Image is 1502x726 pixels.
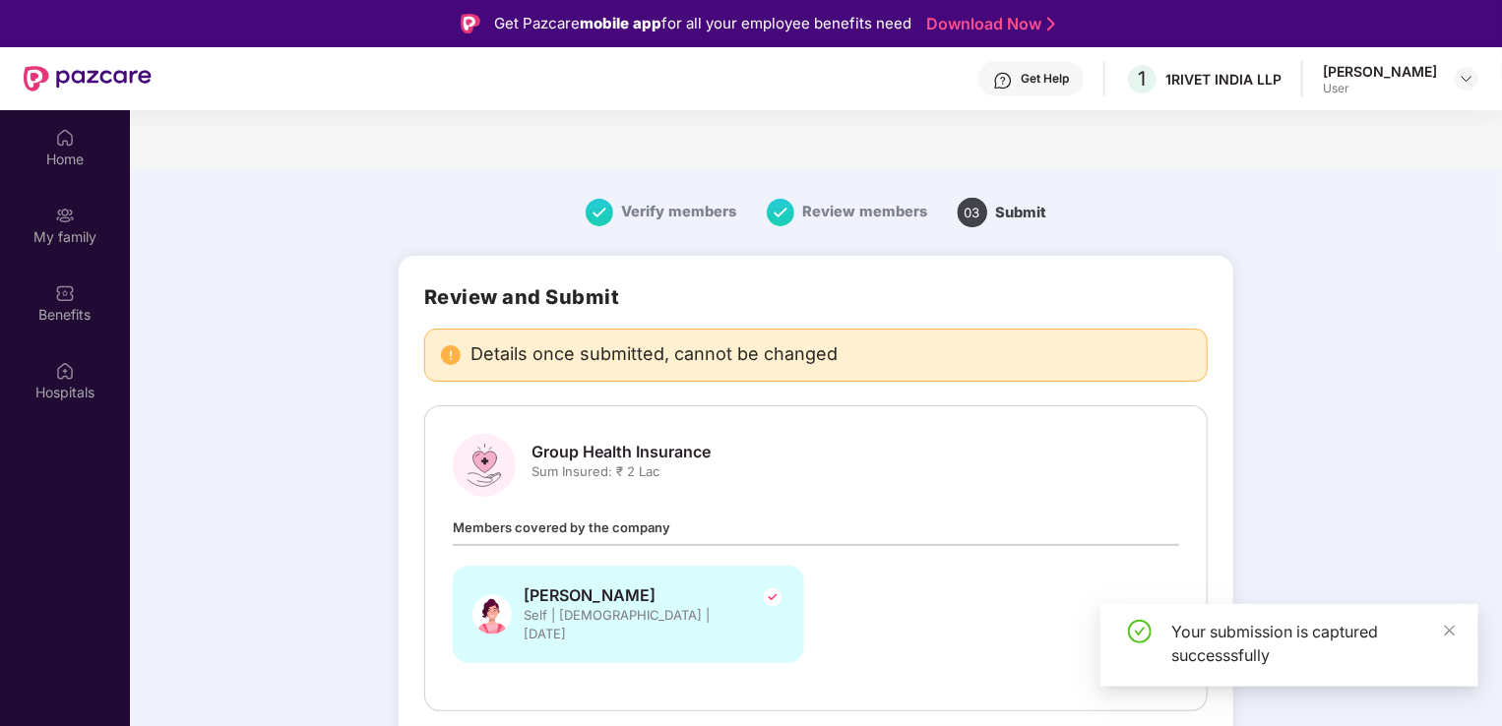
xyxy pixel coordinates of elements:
img: Logo [461,14,480,33]
span: close [1443,624,1457,637]
img: Stroke [1047,14,1055,34]
div: Get Pazcare for all your employee benefits need [494,12,911,35]
strong: mobile app [580,14,661,32]
a: Download Now [926,14,1049,34]
div: Your submission is captured successsfully [1171,620,1455,667]
span: check-circle [1128,620,1152,643]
